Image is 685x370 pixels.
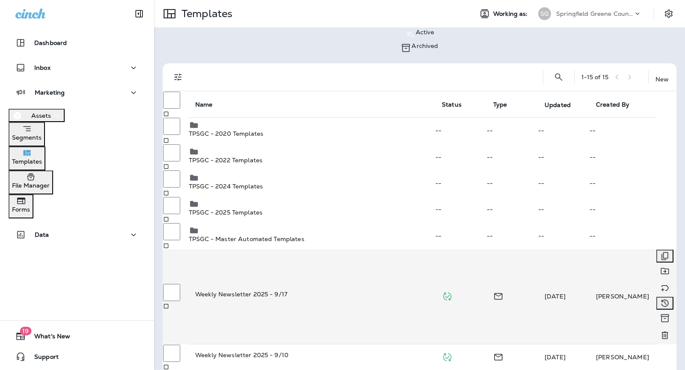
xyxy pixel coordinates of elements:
[545,101,571,109] span: Updated
[189,130,435,137] p: TPSGC - 2020 Templates
[34,39,67,46] p: Dashboard
[596,101,640,109] span: Created By
[35,89,65,96] p: Marketing
[195,101,224,109] span: Name
[189,236,435,242] p: TPSGC - Master Automated Templates
[195,290,428,298] p: Weekly Newsletter 2025 - 9/17
[486,170,538,196] td: --
[545,292,566,300] span: Brooks Mires
[26,333,70,343] span: What's New
[12,206,30,213] p: Forms
[545,353,566,361] span: Brooks Mires
[493,292,503,300] span: Email
[656,297,673,310] button: View Changelog
[486,144,538,170] td: --
[12,182,50,189] p: File Manager
[493,10,530,18] span: Working as:
[435,144,486,170] td: --
[442,353,453,361] span: Published
[435,197,486,223] td: --
[589,197,676,223] td: --
[486,197,538,223] td: --
[442,101,462,108] span: Status
[655,76,669,83] p: New
[435,117,486,143] td: --
[596,101,629,108] span: Created By
[9,122,45,146] button: Segments
[538,170,589,196] td: --
[493,353,503,361] span: Email
[435,170,486,196] td: --
[656,250,673,263] button: Duplicate
[9,348,146,365] button: Support
[35,231,49,238] p: Data
[416,29,435,36] p: Active
[538,197,589,223] td: --
[34,64,51,71] p: Inbox
[9,146,45,170] button: Templates
[556,10,633,17] p: Springfield Greene County Parks and Golf
[189,209,435,216] p: TPSGC - 2025 Templates
[26,353,59,364] span: Support
[9,226,146,243] button: Data
[486,117,538,143] td: --
[493,101,518,109] span: Type
[581,74,608,81] div: 1 - 15 of 15
[189,183,435,190] p: TPSGC - 2024 Templates
[442,292,453,300] span: Published
[589,144,676,170] td: --
[656,327,673,344] button: Delete
[550,69,567,86] button: Search Templates
[538,223,589,249] td: --
[195,101,213,108] span: Name
[411,42,438,49] p: Archived
[589,170,676,196] td: --
[170,69,187,86] button: Filters
[538,117,589,143] td: --
[12,134,42,141] p: Segments
[9,34,146,51] button: Dashboard
[538,7,551,20] div: SG
[9,328,146,345] button: 19What's New
[589,117,676,143] td: --
[442,101,473,109] span: Status
[178,7,232,20] p: Templates
[656,310,674,327] button: Archive
[493,101,507,108] span: Type
[9,170,53,194] button: File Manager
[656,280,673,297] button: Add tags
[538,144,589,170] td: --
[486,223,538,249] td: --
[589,223,676,249] td: --
[195,351,428,359] p: Weekly Newsletter 2025 - 9/10
[20,327,31,335] span: 19
[9,59,146,76] button: Inbox
[189,157,435,164] p: TPSGC - 2022 Templates
[9,109,65,122] button: Assets
[435,223,486,249] td: --
[661,6,676,21] button: Settings
[31,112,51,119] p: Assets
[9,84,146,101] button: Marketing
[589,249,656,344] td: [PERSON_NAME]
[656,263,673,280] button: Move to folder
[9,194,33,218] button: Forms
[127,5,151,22] button: Collapse Sidebar
[12,158,42,165] p: Templates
